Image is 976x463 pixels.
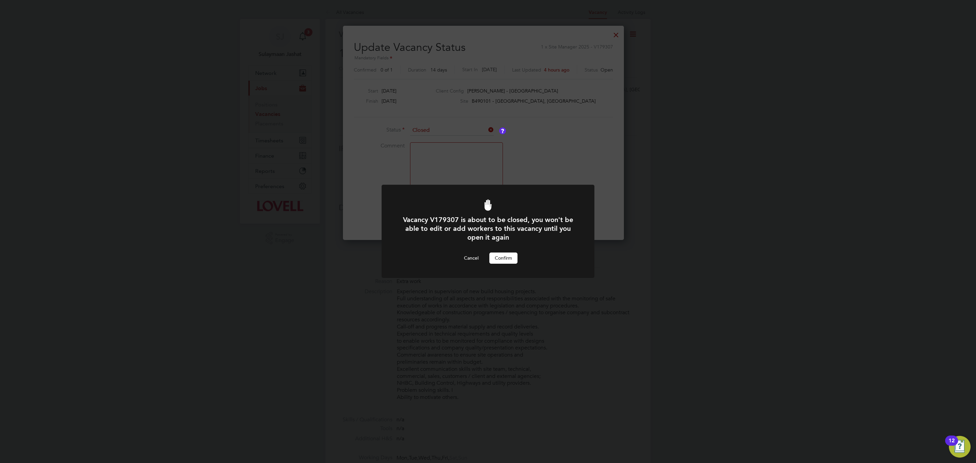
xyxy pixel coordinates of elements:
[949,441,955,449] div: 12
[459,253,484,263] button: Cancel
[400,215,576,242] h1: Vacancy V179307 is about to be closed, you won't be able to edit or add workers to this vacancy u...
[489,253,517,263] button: Confirm
[499,127,506,134] button: Vacancy Status Definitions
[949,436,971,458] button: Open Resource Center, 12 new notifications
